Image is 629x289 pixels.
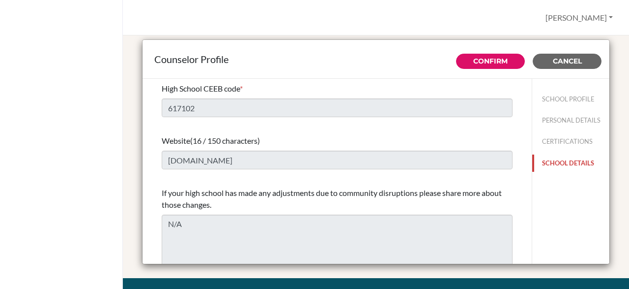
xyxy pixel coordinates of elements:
[190,136,260,145] span: (16 / 150 characters)
[162,215,513,281] textarea: N/A
[162,188,502,209] span: If your high school has made any adjustments due to community disruptions please share more about...
[154,52,598,66] div: Counselor Profile
[162,84,240,93] span: High School CEEB code
[532,91,609,108] button: SCHOOL PROFILE
[532,133,609,150] button: CERTIFICATIONS
[162,136,190,145] span: Website
[532,155,609,172] button: SCHOOL DETAILS
[541,8,617,27] button: [PERSON_NAME]
[532,112,609,129] button: PERSONAL DETAILS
